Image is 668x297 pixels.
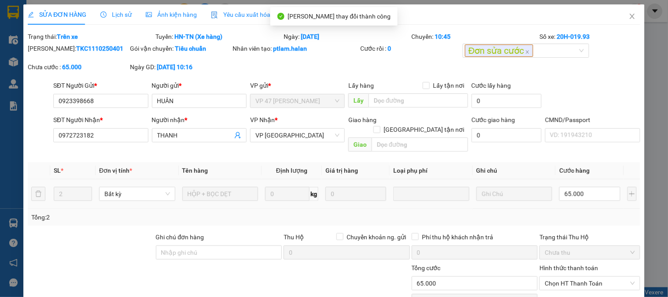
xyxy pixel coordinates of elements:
[473,162,556,179] th: Ghi chú
[419,232,497,242] span: Phí thu hộ khách nhận trả
[156,234,204,241] label: Ghi chú đơn hàng
[182,187,258,201] input: VD: Bàn, Ghế
[349,82,374,89] span: Lấy hàng
[380,125,468,134] span: [GEOGRAPHIC_DATA] tận nơi
[99,167,132,174] span: Đơn vị tính
[627,187,637,201] button: plus
[545,246,635,259] span: Chưa thu
[325,187,386,201] input: 0
[31,187,45,201] button: delete
[152,115,247,125] div: Người nhận
[539,264,598,271] label: Hình thức thanh toán
[465,45,533,57] span: Đơn sửa cước
[629,13,636,20] span: close
[372,137,468,152] input: Dọc đường
[28,11,34,18] span: edit
[539,32,641,41] div: Số xe:
[545,277,635,290] span: Chọn HT Thanh Toán
[28,11,86,18] span: SỬA ĐƠN HÀNG
[53,115,148,125] div: SĐT Người Nhận
[343,232,410,242] span: Chuyển khoản ng. gửi
[472,128,542,142] input: Cước giao hàng
[557,33,590,40] b: 20H-019.93
[250,116,275,123] span: VP Nhận
[62,63,81,71] b: 65.000
[559,167,590,174] span: Cước hàng
[435,33,451,40] b: 10:45
[28,62,128,72] div: Chưa cước :
[152,81,247,90] div: Người gửi
[349,116,377,123] span: Giao hàng
[539,232,640,242] div: Trạng thái Thu Hộ
[545,115,640,125] div: CMND/Passport
[430,81,468,90] span: Lấy tận nơi
[476,187,553,201] input: Ghi Chú
[57,33,78,40] b: Trên xe
[182,167,208,174] span: Tên hàng
[325,167,358,174] span: Giá trị hàng
[301,33,319,40] b: [DATE]
[277,13,284,20] span: check-circle
[157,63,193,71] b: [DATE] 10:16
[411,32,539,41] div: Chuyến:
[175,45,207,52] b: Tiêu chuẩn
[388,45,391,52] b: 0
[146,11,197,18] span: Ảnh kiện hàng
[369,93,468,108] input: Dọc đường
[175,33,223,40] b: HN-TN (Xe hàng)
[361,44,461,53] div: Cước rồi :
[28,44,128,53] div: [PERSON_NAME]:
[472,116,515,123] label: Cước giao hàng
[156,245,282,260] input: Ghi chú đơn hàng
[155,32,283,41] div: Tuyến:
[620,4,645,29] button: Close
[349,93,369,108] span: Lấy
[310,187,318,201] span: kg
[146,11,152,18] span: picture
[130,62,231,72] div: Ngày GD:
[250,81,345,90] div: VP gửi
[130,44,231,53] div: Gói vận chuyển:
[27,32,155,41] div: Trạng thái:
[284,234,304,241] span: Thu Hộ
[211,11,218,19] img: icon
[255,94,340,108] span: VP 47 Trần Khát Chân
[53,81,148,90] div: SĐT Người Gửi
[233,44,359,53] div: Nhân viên tạo:
[390,162,473,179] th: Loại phụ phí
[525,50,530,54] span: close
[76,45,123,52] b: TKC1110250401
[472,82,511,89] label: Cước lấy hàng
[211,11,304,18] span: Yêu cầu xuất hóa đơn điện tử
[349,137,372,152] span: Giao
[412,264,441,271] span: Tổng cước
[100,11,107,18] span: clock-circle
[472,94,542,108] input: Cước lấy hàng
[283,32,411,41] div: Ngày:
[234,132,241,139] span: user-add
[276,167,307,174] span: Định lượng
[54,167,61,174] span: SL
[288,13,391,20] span: [PERSON_NAME] thay đổi thành công
[31,212,258,222] div: Tổng: 2
[100,11,132,18] span: Lịch sử
[104,187,170,200] span: Bất kỳ
[255,129,340,142] span: VP Yên Bình
[273,45,307,52] b: ptlam.halan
